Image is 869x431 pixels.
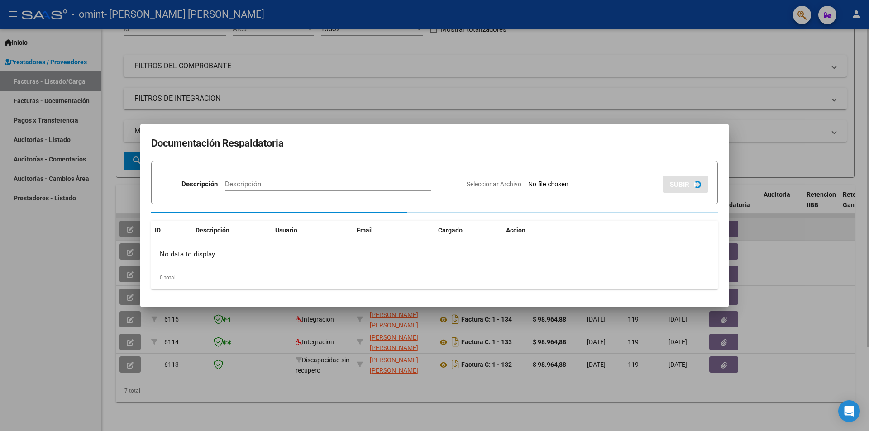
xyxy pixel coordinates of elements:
[151,243,548,266] div: No data to display
[438,227,463,234] span: Cargado
[502,221,548,240] datatable-header-cell: Accion
[434,221,502,240] datatable-header-cell: Cargado
[196,227,229,234] span: Descripción
[151,135,718,152] h2: Documentación Respaldatoria
[838,400,860,422] div: Open Intercom Messenger
[506,227,525,234] span: Accion
[353,221,434,240] datatable-header-cell: Email
[275,227,297,234] span: Usuario
[151,221,192,240] datatable-header-cell: ID
[151,266,718,289] div: 0 total
[467,180,521,188] span: Seleccionar Archivo
[155,227,161,234] span: ID
[670,180,689,189] span: SUBIR
[663,176,708,193] button: SUBIR
[192,221,272,240] datatable-header-cell: Descripción
[181,179,218,189] p: Descripción
[357,227,373,234] span: Email
[272,221,353,240] datatable-header-cell: Usuario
